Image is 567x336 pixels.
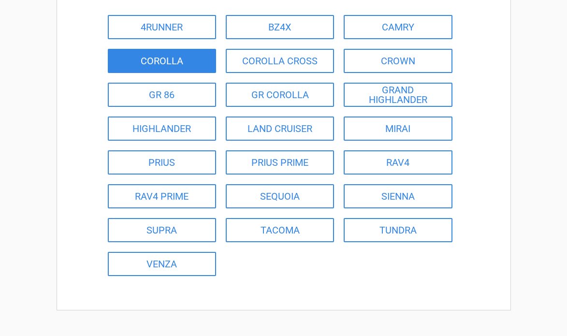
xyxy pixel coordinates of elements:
a: MIRAI [344,117,452,141]
a: 4RUNNER [108,15,216,39]
a: VENZA [108,252,216,276]
a: BZ4X [226,15,334,39]
a: SUPRA [108,218,216,242]
a: CAMRY [344,15,452,39]
a: RAV4 [344,150,452,175]
a: PRIUS PRIME [226,150,334,175]
a: TUNDRA [344,218,452,242]
a: LAND CRUISER [226,117,334,141]
a: CROWN [344,49,452,73]
a: PRIUS [108,150,216,175]
a: COROLLA CROSS [226,49,334,73]
a: GRAND HIGHLANDER [344,83,452,107]
a: RAV4 PRIME [108,184,216,208]
a: SIENNA [344,184,452,208]
a: TACOMA [226,218,334,242]
a: COROLLA [108,49,216,73]
a: HIGHLANDER [108,117,216,141]
a: GR COROLLA [226,83,334,107]
a: GR 86 [108,83,216,107]
a: SEQUOIA [226,184,334,208]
